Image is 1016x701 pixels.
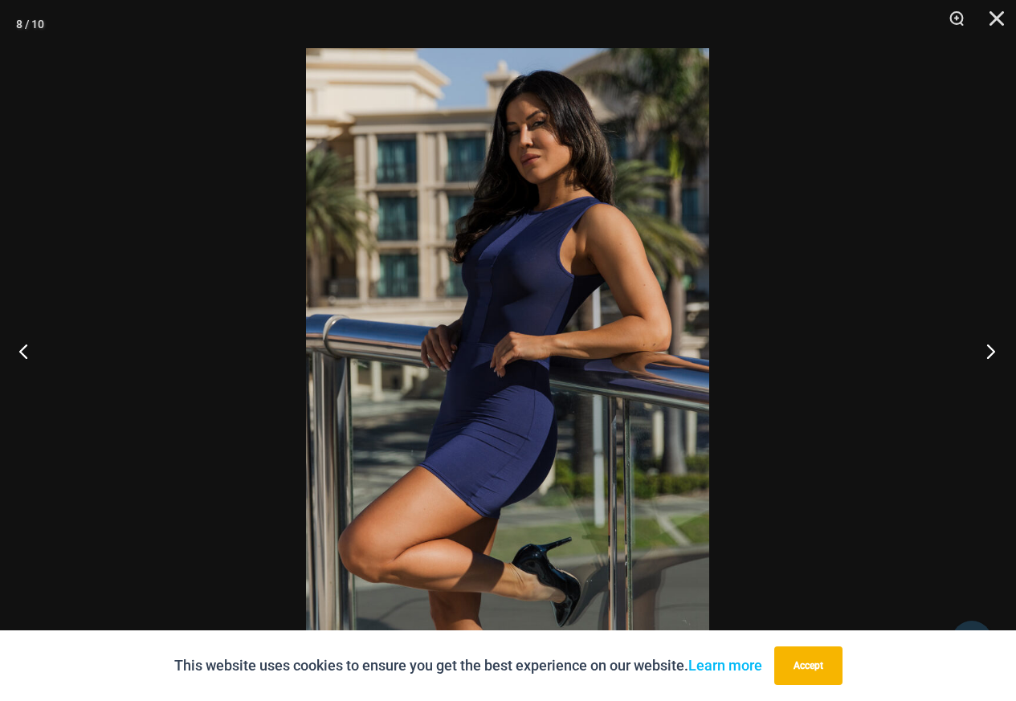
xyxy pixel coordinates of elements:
[174,654,762,678] p: This website uses cookies to ensure you get the best experience on our website.
[16,12,44,36] div: 8 / 10
[688,657,762,674] a: Learn more
[306,48,709,653] img: Desire Me Navy 5192 Dress 13
[774,646,843,685] button: Accept
[956,311,1016,391] button: Next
